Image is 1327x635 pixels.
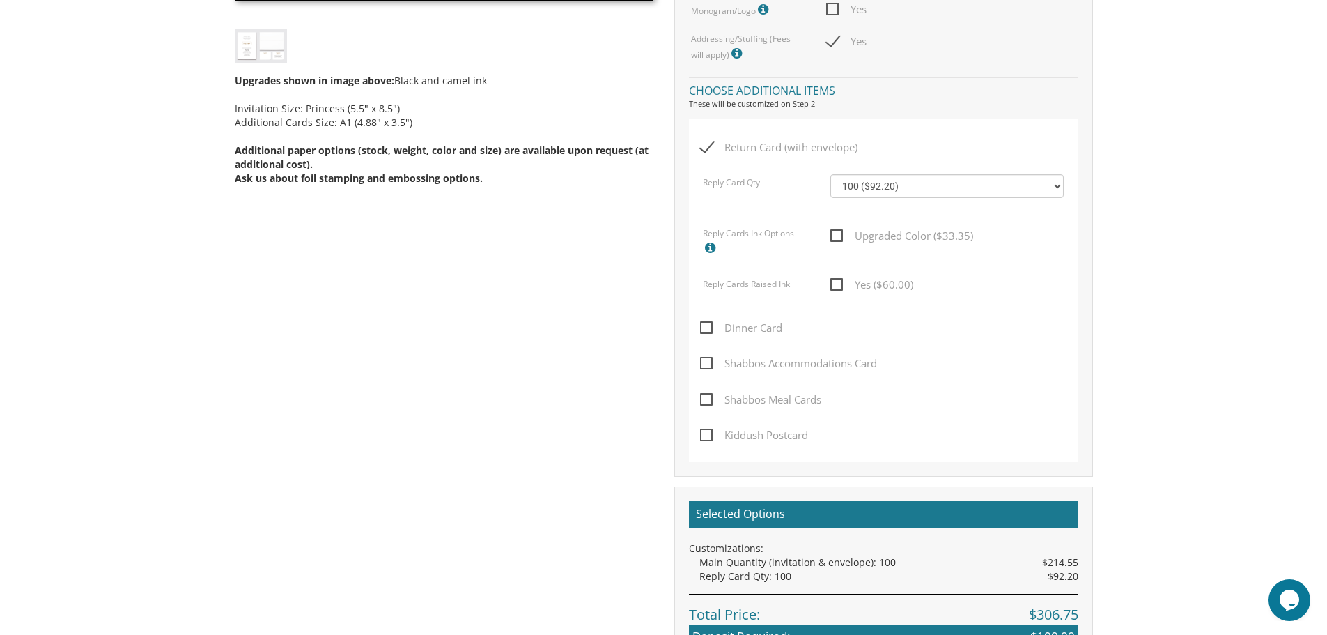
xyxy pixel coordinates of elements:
span: $214.55 [1042,556,1078,569]
div: Total Price: [689,594,1078,625]
span: Yes [826,33,867,50]
label: Reply Card Qty [703,176,760,194]
span: Kiddush Postcard [700,427,808,444]
span: Shabbos Accommodations Card [700,355,877,372]
span: $306.75 [1029,605,1078,625]
span: Ask us about foil stamping and embossing options. [235,171,483,185]
span: Return Card (with envelope) [700,139,857,156]
span: Upgraded Color ($33.35) [830,227,973,245]
h2: Selected Options [689,501,1078,528]
label: Monogram/Logo [691,1,772,19]
span: Yes [826,1,867,18]
span: Upgrades shown in image above: [235,74,394,87]
span: Dinner Card [700,319,782,337]
h4: Choose additional items [689,77,1078,101]
span: Yes ($60.00) [830,276,913,293]
div: These will be customized on Step 2 [689,98,1078,109]
div: Reply Card Qty: 100 [699,569,1078,583]
img: bminv-thumb-14.jpg [235,29,287,63]
label: Reply Cards Ink Options [703,227,809,262]
span: Additional paper options (stock, weight, color and size) are available upon request (at additiona... [235,144,649,171]
div: Main Quantity (invitation & envelope): 100 [699,556,1078,569]
label: Reply Cards Raised Ink [703,278,790,296]
span: $92.20 [1048,569,1078,583]
span: Shabbos Meal Cards [700,391,821,408]
div: Customizations: [689,542,1078,556]
iframe: chat widget [1268,579,1313,621]
label: Addressing/Stuffing (Fees will apply) [691,33,805,63]
div: Black and camel ink Invitation Size: Princess (5.5" x 8.5") Additional Cards Size: A1 (4.88" x 3.5") [235,63,653,185]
